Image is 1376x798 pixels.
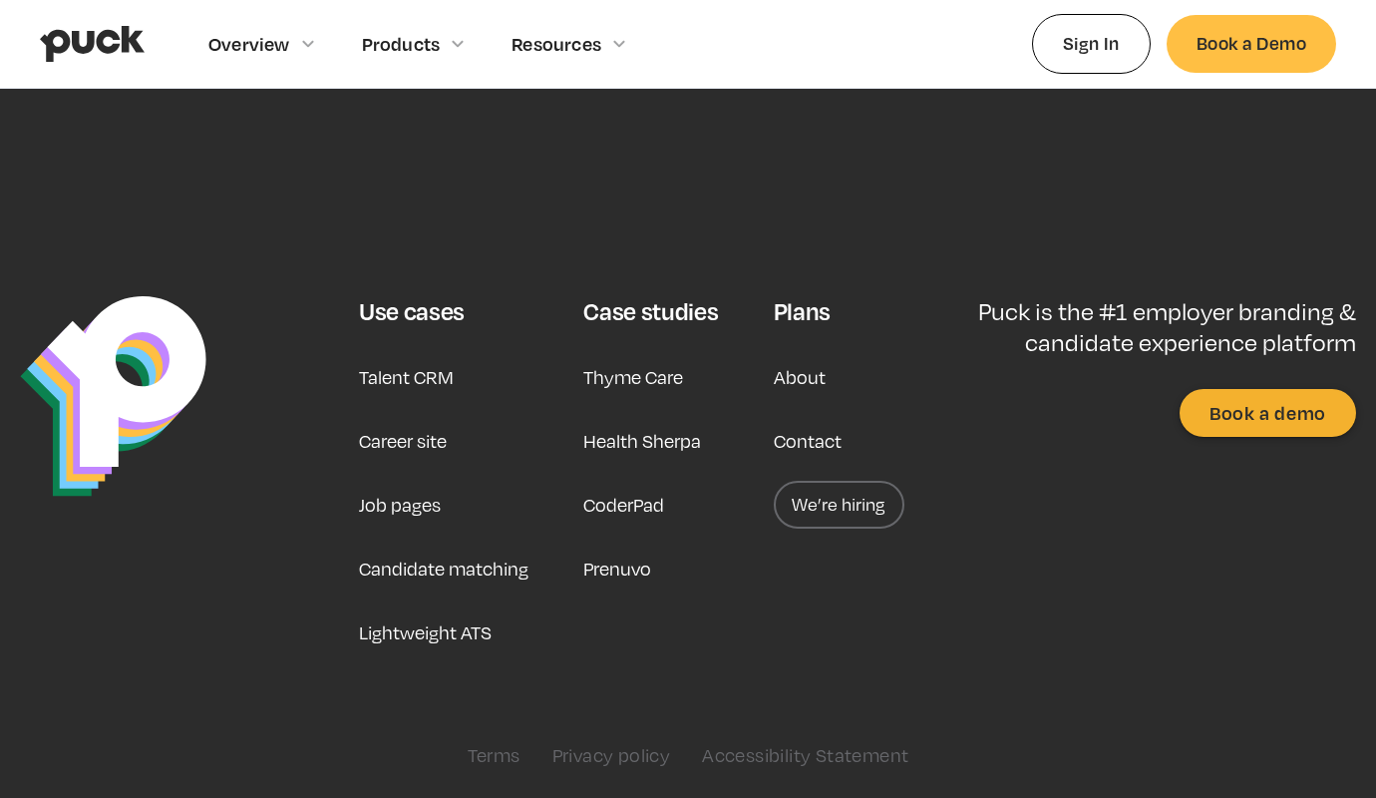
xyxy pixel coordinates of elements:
a: Contact [774,417,842,465]
a: Health Sherpa [583,417,701,465]
a: About [774,353,826,401]
a: Sign In [1032,14,1151,73]
a: Talent CRM [359,353,454,401]
a: Privacy policy [552,744,671,766]
a: Job pages [359,481,441,529]
p: Puck is the #1 employer branding & candidate experience platform [924,296,1356,357]
a: Terms [468,744,520,766]
a: Accessibility Statement [702,744,908,766]
a: Career site [359,417,447,465]
div: Resources [512,33,601,55]
a: Book a demo [1180,389,1356,437]
div: Case studies [583,296,718,326]
div: Use cases [359,296,465,326]
a: Prenuvo [583,545,651,593]
a: Thyme Care [583,353,683,401]
a: CoderPad [583,481,664,529]
div: Overview [208,33,290,55]
a: Book a Demo [1167,15,1336,72]
div: Plans [774,296,831,326]
a: We’re hiring [774,481,904,529]
a: Candidate matching [359,545,528,593]
div: Products [362,33,441,55]
img: Puck Logo [20,296,206,497]
a: Lightweight ATS [359,608,492,656]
